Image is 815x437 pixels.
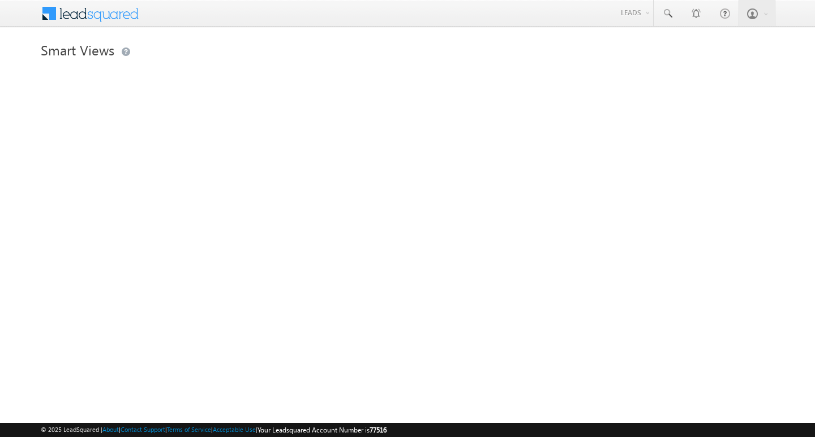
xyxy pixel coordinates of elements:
[41,41,114,59] span: Smart Views
[370,426,387,434] span: 77516
[121,426,165,433] a: Contact Support
[213,426,256,433] a: Acceptable Use
[167,426,211,433] a: Terms of Service
[102,426,119,433] a: About
[258,426,387,434] span: Your Leadsquared Account Number is
[41,425,387,435] span: © 2025 LeadSquared | | | | |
